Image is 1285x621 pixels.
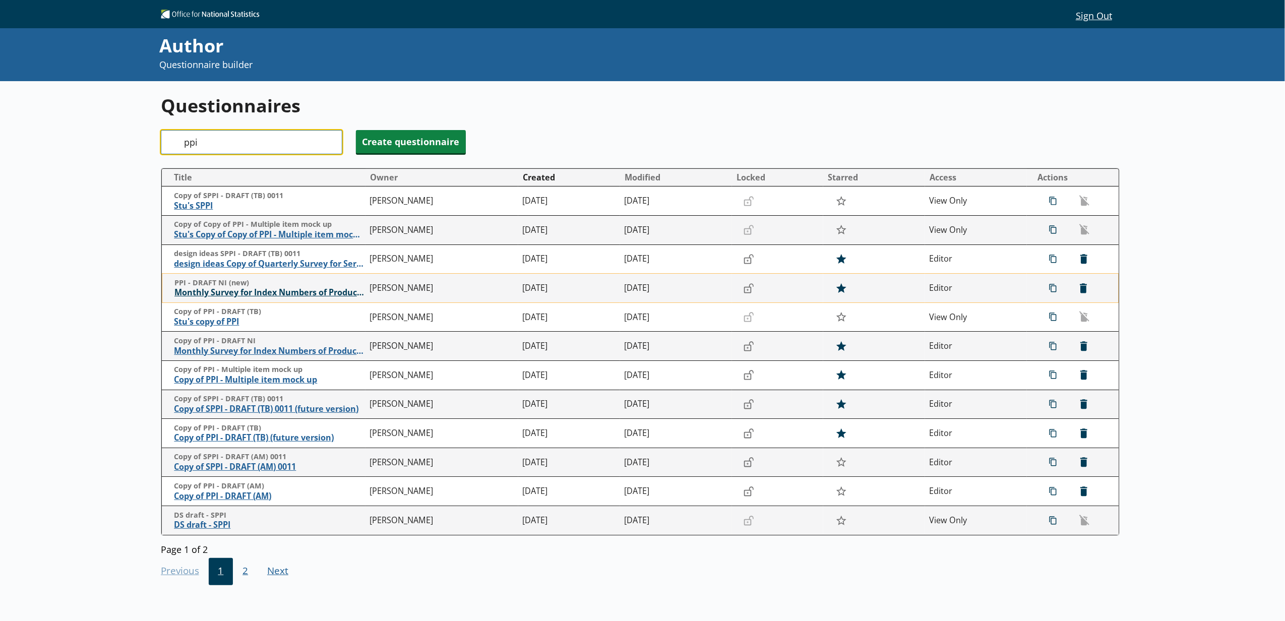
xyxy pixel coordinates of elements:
p: Questionnaire builder [159,58,869,71]
td: Editor [925,274,1027,303]
td: [DATE] [518,244,620,274]
button: Lock [739,280,759,297]
td: Editor [925,448,1027,477]
button: Starred [824,169,925,185]
span: design ideas SPPI - DRAFT (TB) 0011 [174,249,364,259]
td: [DATE] [620,216,732,245]
input: Search questionnaire titles [161,130,342,154]
span: Stu's copy of PPI [174,317,364,327]
td: [DATE] [518,274,620,303]
td: [DATE] [518,361,620,390]
td: [DATE] [620,332,732,361]
span: Monthly Survey for Index Numbers of Producer Prices - Price Quotation Return [174,287,365,298]
span: Copy of SPPI - DRAFT (TB) 0011 (future version) [174,404,364,414]
td: [DATE] [518,390,620,419]
span: PPI - DRAFT NI (new) [174,278,365,288]
button: Created [519,169,620,185]
td: Editor [925,361,1027,390]
td: [DATE] [620,448,732,477]
td: [PERSON_NAME] [365,302,518,332]
button: Star [830,250,852,269]
button: Star [830,365,852,385]
button: Lock [739,483,759,500]
td: [DATE] [518,332,620,361]
td: [PERSON_NAME] [365,216,518,245]
td: [DATE] [518,187,620,216]
span: Copy of SPPI - DRAFT (TB) 0011 [174,394,364,404]
span: Copy of PPI - Multiple item mock up [174,365,364,375]
button: Lock [739,366,759,384]
span: Copy of PPI - DRAFT (AM) [174,491,364,502]
td: [DATE] [620,419,732,448]
button: Access [926,169,1026,185]
td: [DATE] [518,477,620,506]
span: design ideas Copy of Quarterly Survey for Services Producer Price Indices [174,259,364,269]
button: Next [258,558,298,585]
span: Copy of PPI - DRAFT NI [174,336,364,346]
td: [DATE] [620,506,732,535]
button: Star [830,278,852,297]
td: [DATE] [518,302,620,332]
td: [DATE] [620,361,732,390]
button: Star [830,192,852,211]
td: [DATE] [620,187,732,216]
button: 1 [209,558,233,585]
td: [PERSON_NAME] [365,390,518,419]
td: [DATE] [620,274,732,303]
button: Modified [621,169,731,185]
span: Copy of Copy of PPI - Multiple item mock up [174,220,364,229]
button: Star [830,395,852,414]
button: Star [830,511,852,530]
button: Owner [366,169,518,185]
td: [DATE] [620,302,732,332]
span: Copy of PPI - DRAFT (TB) [174,423,364,433]
h1: Questionnaires [161,93,1120,118]
td: [DATE] [518,448,620,477]
button: Lock [739,338,759,355]
span: Monthly Survey for Index Numbers of Producer Prices - Price Quotation Return [174,346,364,356]
button: Star [830,307,852,327]
td: [PERSON_NAME] [365,274,518,303]
span: Copy of SPPI - DRAFT (AM) 0011 [174,452,364,462]
button: Locked [732,169,823,185]
span: Copy of PPI - DRAFT (TB) (future version) [174,432,364,443]
td: [PERSON_NAME] [365,448,518,477]
button: Star [830,337,852,356]
span: Stu's Copy of Copy of PPI - Multiple item mock up [174,229,364,240]
button: Star [830,220,852,239]
td: View Only [925,302,1027,332]
span: Stu's SPPI [174,201,364,211]
button: Lock [739,424,759,442]
th: Actions [1027,169,1119,187]
span: Copy of SPPI - DRAFT (AM) 0011 [174,462,364,472]
td: [DATE] [620,390,732,419]
button: Lock [739,396,759,413]
span: 2 [233,558,258,585]
span: Copy of SPPI - DRAFT (TB) 0011 [174,191,364,201]
button: Star [830,423,852,443]
td: Editor [925,332,1027,361]
td: [DATE] [518,506,620,535]
td: Editor [925,244,1027,274]
div: Page 1 of 2 [161,540,1120,555]
td: [PERSON_NAME] [365,419,518,448]
button: Lock [739,454,759,471]
button: Lock [739,251,759,268]
td: [DATE] [518,216,620,245]
button: Sign Out [1068,7,1120,24]
button: Create questionnaire [356,130,466,153]
td: Editor [925,477,1027,506]
td: [PERSON_NAME] [365,332,518,361]
td: [DATE] [620,244,732,274]
td: [PERSON_NAME] [365,477,518,506]
td: [PERSON_NAME] [365,187,518,216]
span: DS draft - SPPI [174,511,364,520]
td: [PERSON_NAME] [365,361,518,390]
span: Copy of PPI - DRAFT (AM) [174,481,364,491]
td: [PERSON_NAME] [365,244,518,274]
button: Star [830,482,852,501]
td: Editor [925,390,1027,419]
